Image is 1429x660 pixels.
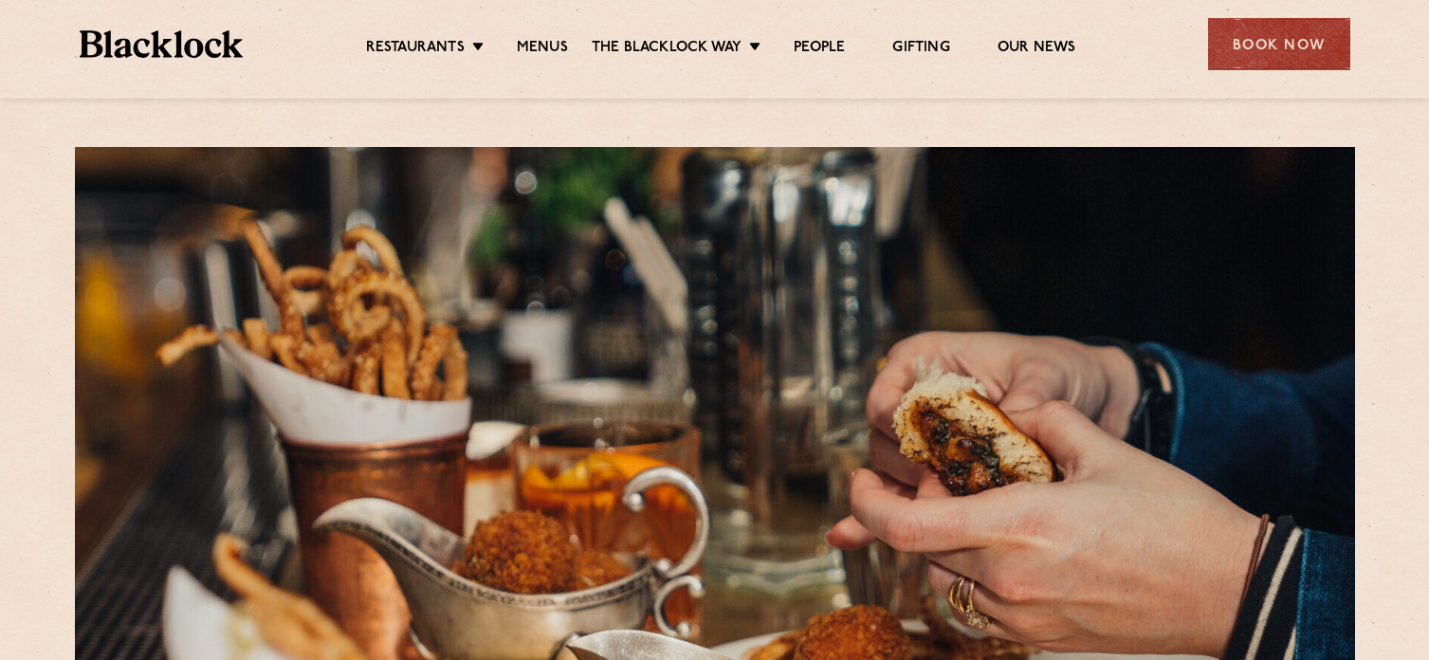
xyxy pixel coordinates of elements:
[592,39,742,60] a: The Blacklock Way
[517,39,568,60] a: Menus
[1208,18,1350,70] div: Book Now
[366,39,465,60] a: Restaurants
[80,30,244,58] img: BL_Textured_Logo-footer-cropped.svg
[998,39,1076,60] a: Our News
[892,39,949,60] a: Gifting
[794,39,845,60] a: People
